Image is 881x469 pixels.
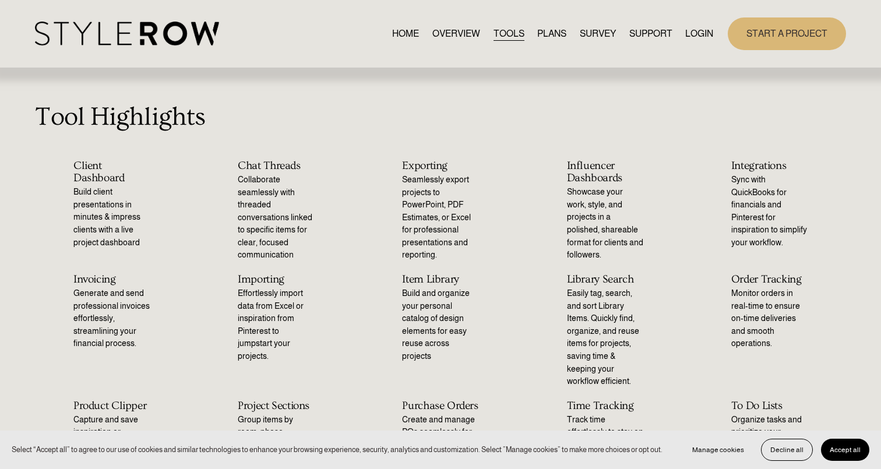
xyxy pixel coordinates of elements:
button: Manage cookies [683,439,753,461]
h2: Integrations [731,160,808,172]
h2: Chat Threads [238,160,314,172]
a: TOOLS [494,26,524,41]
h2: Order Tracking [731,273,808,285]
h2: Invoicing [73,273,150,285]
button: Accept all [821,439,869,461]
span: SUPPORT [629,27,672,41]
button: Decline all [761,439,813,461]
p: Tool Highlights [35,97,845,136]
p: Sync with QuickBooks for financials and Pinterest for inspiration to simplify your workflow. [731,174,808,249]
h2: Time Tracking [567,400,643,412]
p: Easily tag, search, and sort Library Items. Quickly find, organize, and reuse items for projects,... [567,287,643,388]
a: folder dropdown [629,26,672,41]
a: PLANS [537,26,566,41]
p: Monitor orders in real-time to ensure on-time deliveries and smooth operations. [731,287,808,350]
h2: Item Library [402,273,478,285]
h2: Library Search [567,273,643,285]
p: Seamlessly export projects to PowerPoint, PDF Estimates, or Excel for professional presentations ... [402,174,478,262]
span: Manage cookies [692,446,744,454]
p: Effortlessly import data from Excel or inspiration from Pinterest to jumpstart your projects. [238,287,314,363]
a: SURVEY [580,26,616,41]
a: OVERVIEW [432,26,480,41]
h2: Client Dashboard [73,160,150,185]
h2: Product Clipper [73,400,150,412]
h2: Purchase Orders [402,400,478,412]
p: Build and organize your personal catalog of design elements for easy reuse across projects [402,287,478,363]
h2: Project Sections [238,400,314,412]
a: START A PROJECT [728,17,846,50]
span: Accept all [830,446,861,454]
a: HOME [392,26,419,41]
p: Build client presentations in minutes & impress clients with a live project dashboard [73,186,150,249]
h2: Exporting [402,160,478,172]
h2: Importing [238,273,314,285]
a: LOGIN [685,26,713,41]
p: Create and manage POs seamlessly for efficient project purchasing. [402,414,478,464]
img: StyleRow [35,22,219,45]
span: Decline all [770,446,804,454]
p: Collaborate seamlessly with threaded conversations linked to specific items for clear, focused co... [238,174,314,262]
p: Select “Accept all” to agree to our use of cookies and similar technologies to enhance your brows... [12,444,662,455]
p: Generate and send professional invoices effortlessly, streamlining your financial process. [73,287,150,350]
h2: To Do Lists [731,400,808,412]
p: Showcase your work, style, and projects in a polished, shareable format for clients and followers. [567,186,643,262]
h2: Influencer Dashboards [567,160,643,185]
